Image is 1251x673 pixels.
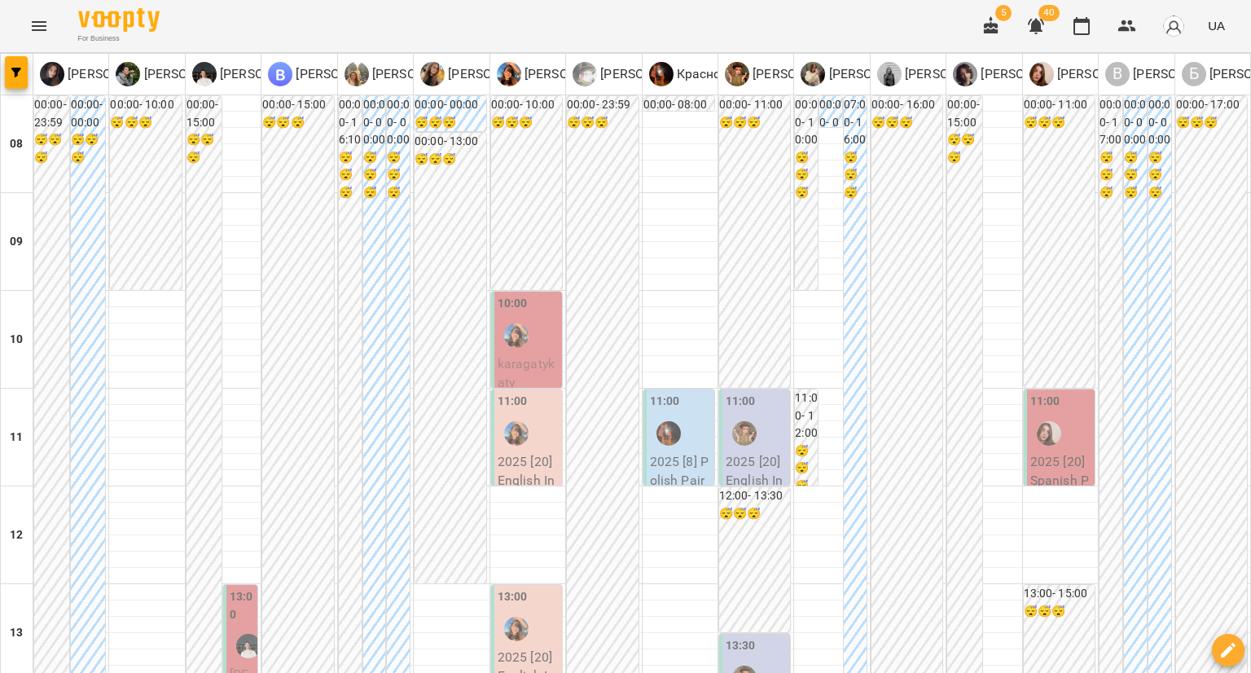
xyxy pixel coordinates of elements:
[795,149,818,202] h6: 😴😴😴
[1030,393,1060,411] label: 11:00
[192,62,338,86] div: Мірошник Михайло Павлович (а)
[415,96,485,114] h6: 00:00 - 00:00
[504,617,529,641] img: Вербова Єлизавета Сергіївна (а)
[1105,62,1130,86] div: В
[1024,603,1095,621] h6: 😴😴😴
[498,452,559,548] p: 2025 [20] English Indiv 60 min - [PERSON_NAME]
[268,62,292,86] img: М
[20,7,59,46] button: Menu
[1124,96,1147,149] h6: 00:00 - 00:00
[1029,62,1171,86] a: М [PERSON_NAME] (і)
[1024,96,1095,114] h6: 00:00 - 11:00
[116,62,140,86] img: Б
[415,151,485,169] h6: 😴😴😴
[387,96,410,149] h6: 00:00 - 00:00
[497,62,521,86] img: В
[719,114,790,132] h6: 😴😴😴
[369,64,490,84] p: [PERSON_NAME] (п)
[10,233,23,251] h6: 09
[420,62,566,86] div: Куплевацька Олександра Іванівна (п)
[1148,149,1171,202] h6: 😴😴😴
[10,624,23,642] h6: 13
[110,96,181,114] h6: 00:00 - 10:00
[725,62,749,86] img: Г
[597,64,718,84] p: [PERSON_NAME] (п)
[567,114,638,132] h6: 😴😴😴
[78,33,160,44] span: For Business
[387,149,410,202] h6: 😴😴😴
[420,62,566,86] a: К [PERSON_NAME] (п)
[643,96,714,114] h6: 00:00 - 08:00
[71,96,106,131] h6: 00:00 - 00:00
[1208,17,1225,34] span: UA
[877,62,1036,86] a: Ч [PERSON_NAME] (н, а)
[363,149,386,202] h6: 😴😴😴
[78,8,160,32] img: Voopty Logo
[1024,585,1095,603] h6: 13:00 - 15:00
[795,389,818,442] h6: 11:00 - 12:00
[825,64,946,84] p: [PERSON_NAME] (а)
[521,64,643,84] p: [PERSON_NAME] (а)
[1176,96,1247,114] h6: 00:00 - 17:00
[877,62,902,86] img: Ч
[947,96,982,131] h6: 00:00 - 15:00
[719,487,790,505] h6: 12:00 - 13:30
[573,62,597,86] img: Л
[71,131,106,166] h6: 😴😴😴
[567,96,638,114] h6: 00:00 - 23:59
[64,64,199,84] p: [PERSON_NAME] (а, п)
[844,149,867,202] h6: 😴😴😴
[726,452,787,548] p: 2025 [20] English Indiv 60 min - [PERSON_NAME]
[1037,421,1061,446] img: Матюк Маргарита (і)
[140,64,261,84] p: [PERSON_NAME] (п)
[1100,96,1122,149] h6: 00:00 - 17:00
[445,64,566,84] p: [PERSON_NAME] (п)
[877,62,1036,86] div: Чоповська Сніжана (н, а)
[573,62,718,86] a: Л [PERSON_NAME] (п)
[187,96,222,131] h6: 00:00 - 15:00
[116,62,261,86] a: Б [PERSON_NAME] (п)
[650,452,711,587] p: 2025 [8] Polish Pairs 60 min - Польська А0 Красногурська - пара
[498,393,528,411] label: 11:00
[187,131,222,166] h6: 😴😴😴
[1100,149,1122,202] h6: 😴😴😴
[497,62,643,86] div: Вербова Єлизавета Сергіївна (а)
[262,114,333,132] h6: 😴😴😴
[819,96,842,149] h6: 00:00 - 00:00
[498,588,528,606] label: 13:00
[1124,149,1147,202] h6: 😴😴😴
[345,62,490,86] a: К [PERSON_NAME] (п)
[262,96,333,114] h6: 00:00 - 15:00
[953,62,1099,86] div: Громик Софія (а)
[1105,62,1251,86] div: Войтенко Богдан (а)
[504,421,529,446] img: Вербова Єлизавета Сергіївна (а)
[192,62,217,86] img: М
[110,114,181,132] h6: 😴😴😴
[1030,452,1091,587] p: 2025 [20] Spanish Pairs 60 min - Іспанська А0 з Матюк - парні
[1024,114,1095,132] h6: 😴😴😴
[10,526,23,544] h6: 12
[977,64,1099,84] p: [PERSON_NAME] (а)
[498,356,555,391] span: karagatykaty
[230,588,255,623] label: 13:00
[844,96,867,149] h6: 07:00 - 16:00
[10,429,23,446] h6: 11
[1182,62,1206,86] div: Б
[902,64,1036,84] p: [PERSON_NAME] (н, а)
[871,114,942,132] h6: 😴😴😴
[801,62,946,86] a: Т [PERSON_NAME] (а)
[674,64,890,84] p: Красногурська [PERSON_NAME] (п)
[726,637,756,655] label: 13:30
[34,131,69,166] h6: 😴😴😴
[504,323,529,348] img: Вербова Єлизавета Сергіївна (а)
[345,62,490,86] div: Карнаух Ірина Віталіївна (п)
[719,505,790,523] h6: 😴😴😴
[1029,62,1054,86] img: М
[236,634,261,658] img: Мірошник Михайло Павлович (а)
[1148,96,1171,149] h6: 00:00 - 00:00
[732,421,757,446] div: Горошинська Олександра (а)
[292,64,414,84] p: [PERSON_NAME] (п)
[749,64,871,84] p: [PERSON_NAME] (а)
